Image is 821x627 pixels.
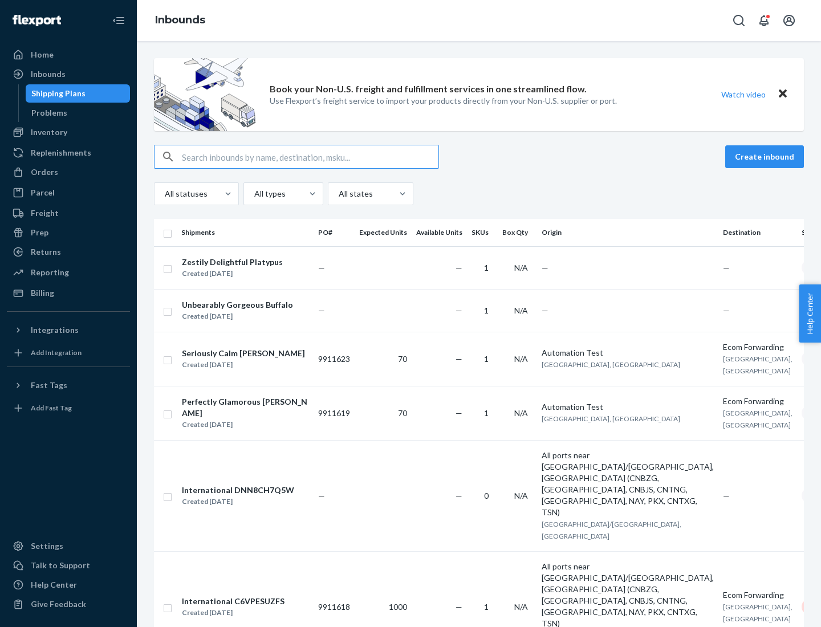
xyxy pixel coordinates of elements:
[318,491,325,500] span: —
[7,376,130,394] button: Fast Tags
[723,355,792,375] span: [GEOGRAPHIC_DATA], [GEOGRAPHIC_DATA]
[355,219,412,246] th: Expected Units
[7,123,130,141] a: Inventory
[182,359,305,370] div: Created [DATE]
[484,491,489,500] span: 0
[514,306,528,315] span: N/A
[314,332,355,386] td: 9911623
[714,86,773,103] button: Watch video
[26,84,131,103] a: Shipping Plans
[7,321,130,339] button: Integrations
[456,408,462,418] span: —
[456,263,462,272] span: —
[31,287,54,299] div: Billing
[484,354,489,364] span: 1
[799,284,821,343] span: Help Center
[456,306,462,315] span: —
[155,14,205,26] a: Inbounds
[253,188,254,199] input: All types
[31,166,58,178] div: Orders
[146,4,214,37] ol: breadcrumbs
[542,450,714,518] div: All ports near [GEOGRAPHIC_DATA]/[GEOGRAPHIC_DATA], [GEOGRAPHIC_DATA] (CNBZG, [GEOGRAPHIC_DATA], ...
[31,579,77,591] div: Help Center
[542,263,548,272] span: —
[484,408,489,418] span: 1
[13,15,61,26] img: Flexport logo
[182,348,305,359] div: Seriously Calm [PERSON_NAME]
[31,207,59,219] div: Freight
[7,284,130,302] a: Billing
[456,602,462,612] span: —
[31,324,79,336] div: Integrations
[514,602,528,612] span: N/A
[456,354,462,364] span: —
[7,344,130,362] a: Add Integration
[484,306,489,315] span: 1
[31,127,67,138] div: Inventory
[31,49,54,60] div: Home
[7,576,130,594] a: Help Center
[456,491,462,500] span: —
[270,83,587,96] p: Book your Non-U.S. freight and fulfillment services in one streamlined flow.
[514,491,528,500] span: N/A
[26,104,131,122] a: Problems
[778,9,800,32] button: Open account menu
[723,589,792,601] div: Ecom Forwarding
[314,219,355,246] th: PO#
[31,246,61,258] div: Returns
[31,560,90,571] div: Talk to Support
[7,65,130,83] a: Inbounds
[31,403,72,413] div: Add Fast Tag
[31,540,63,552] div: Settings
[31,348,82,357] div: Add Integration
[31,187,55,198] div: Parcel
[7,144,130,162] a: Replenishments
[7,46,130,64] a: Home
[727,9,750,32] button: Open Search Box
[318,306,325,315] span: —
[182,145,438,168] input: Search inbounds by name, destination, msku...
[7,243,130,261] a: Returns
[7,204,130,222] a: Freight
[107,9,130,32] button: Close Navigation
[723,491,730,500] span: —
[718,219,797,246] th: Destination
[31,380,67,391] div: Fast Tags
[514,263,528,272] span: N/A
[164,188,165,199] input: All statuses
[467,219,498,246] th: SKUs
[412,219,467,246] th: Available Units
[31,107,67,119] div: Problems
[31,147,91,158] div: Replenishments
[398,408,407,418] span: 70
[177,219,314,246] th: Shipments
[7,595,130,613] button: Give Feedback
[498,219,537,246] th: Box Qty
[31,598,86,610] div: Give Feedback
[31,227,48,238] div: Prep
[7,223,130,242] a: Prep
[542,401,714,413] div: Automation Test
[182,311,293,322] div: Created [DATE]
[723,341,792,353] div: Ecom Forwarding
[723,263,730,272] span: —
[542,306,548,315] span: —
[182,607,284,618] div: Created [DATE]
[7,263,130,282] a: Reporting
[723,602,792,623] span: [GEOGRAPHIC_DATA], [GEOGRAPHIC_DATA]
[723,306,730,315] span: —
[7,399,130,417] a: Add Fast Tag
[775,86,790,103] button: Close
[318,263,325,272] span: —
[542,520,681,540] span: [GEOGRAPHIC_DATA]/[GEOGRAPHIC_DATA], [GEOGRAPHIC_DATA]
[314,386,355,440] td: 9911619
[338,188,339,199] input: All states
[31,267,69,278] div: Reporting
[723,409,792,429] span: [GEOGRAPHIC_DATA], [GEOGRAPHIC_DATA]
[514,408,528,418] span: N/A
[537,219,718,246] th: Origin
[398,354,407,364] span: 70
[725,145,804,168] button: Create inbound
[542,360,680,369] span: [GEOGRAPHIC_DATA], [GEOGRAPHIC_DATA]
[31,88,86,99] div: Shipping Plans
